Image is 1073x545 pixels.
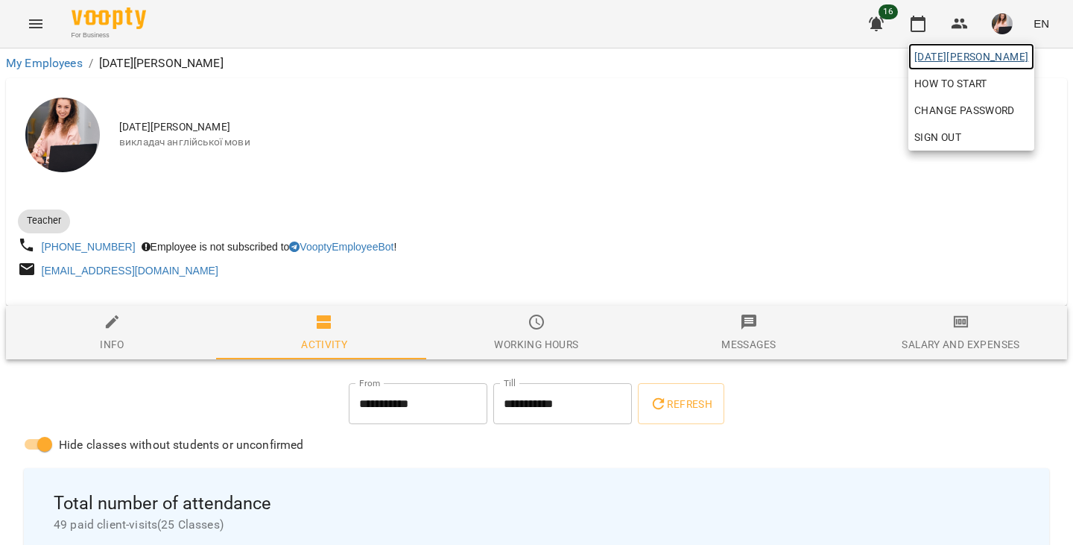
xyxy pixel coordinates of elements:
a: [DATE][PERSON_NAME] [908,43,1034,70]
span: Change Password [914,101,1028,119]
a: How to start [908,70,993,97]
a: Change Password [908,97,1034,124]
span: How to start [914,75,987,92]
span: [DATE][PERSON_NAME] [914,48,1028,66]
span: Sign Out [914,128,961,146]
button: Sign Out [908,124,1034,151]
